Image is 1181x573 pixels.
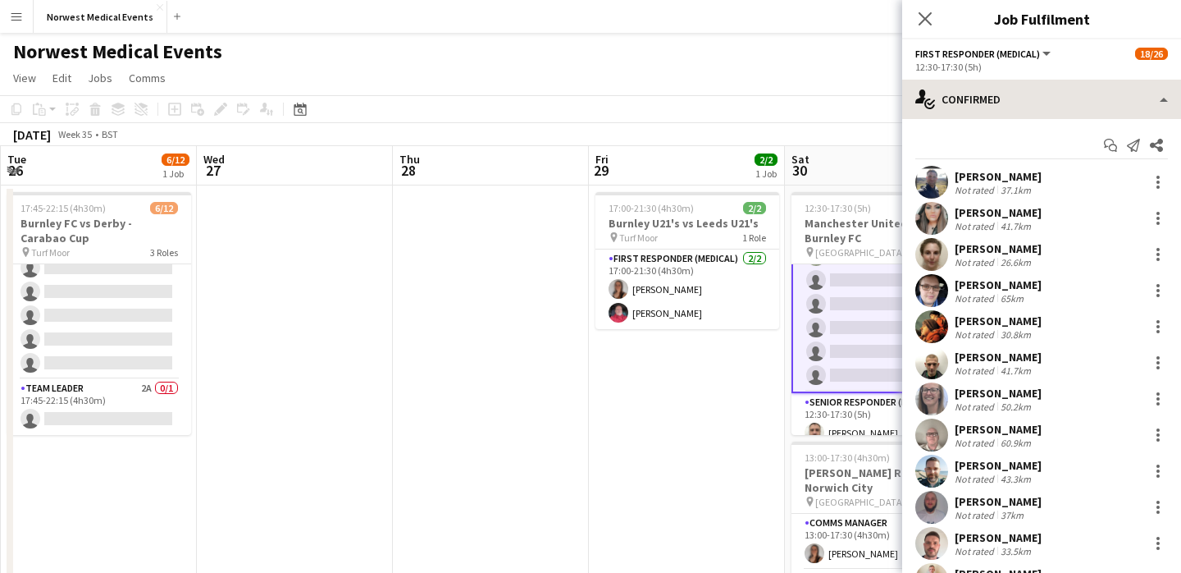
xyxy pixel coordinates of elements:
[13,126,51,143] div: [DATE]
[102,128,118,140] div: BST
[955,422,1042,437] div: [PERSON_NAME]
[915,48,1040,60] span: First Responder (Medical)
[955,494,1042,509] div: [PERSON_NAME]
[81,67,119,89] a: Jobs
[755,154,777,166] span: 2/2
[805,202,871,214] span: 12:30-17:30 (5h)
[915,61,1168,73] div: 12:30-17:30 (5h)
[609,202,694,214] span: 17:00-21:30 (4h30m)
[815,496,905,508] span: [GEOGRAPHIC_DATA]
[955,509,997,521] div: Not rated
[997,437,1034,449] div: 60.9km
[955,386,1042,401] div: [PERSON_NAME]
[955,530,1042,545] div: [PERSON_NAME]
[955,545,997,557] div: Not rated
[955,314,1042,328] div: [PERSON_NAME]
[955,473,997,485] div: Not rated
[162,154,189,166] span: 6/12
[21,202,106,214] span: 17:45-22:15 (4h30m)
[201,161,225,180] span: 27
[595,216,779,231] h3: Burnley U21's vs Leeds U21's
[955,437,997,449] div: Not rated
[955,169,1042,184] div: [PERSON_NAME]
[955,205,1042,220] div: [PERSON_NAME]
[595,152,609,167] span: Fri
[955,184,997,196] div: Not rated
[742,231,766,244] span: 1 Role
[129,71,166,85] span: Comms
[955,458,1042,473] div: [PERSON_NAME]
[399,152,420,167] span: Thu
[162,167,189,180] div: 1 Job
[997,545,1034,557] div: 33.5km
[791,465,975,495] h3: [PERSON_NAME] Rovers vs Norwich City
[997,473,1034,485] div: 43.3km
[150,202,178,214] span: 6/12
[619,231,658,244] span: Turf Moor
[955,241,1042,256] div: [PERSON_NAME]
[203,152,225,167] span: Wed
[397,161,420,180] span: 28
[955,364,997,377] div: Not rated
[88,71,112,85] span: Jobs
[13,39,222,64] h1: Norwest Medical Events
[791,393,975,544] app-card-role: Senior Responder (FREC 4 or Above)3/512:30-17:30 (5h)[PERSON_NAME]
[955,277,1042,292] div: [PERSON_NAME]
[815,246,905,259] span: [GEOGRAPHIC_DATA]
[755,167,777,180] div: 1 Job
[902,80,1181,119] div: Confirmed
[595,250,779,329] app-card-role: First Responder (Medical)2/217:00-21:30 (4h30m)[PERSON_NAME][PERSON_NAME]
[54,128,95,140] span: Week 35
[791,514,975,570] app-card-role: Comms Manager1/113:00-17:30 (4h30m)[PERSON_NAME]
[955,350,1042,364] div: [PERSON_NAME]
[122,67,172,89] a: Comms
[150,246,178,259] span: 3 Roles
[955,401,997,413] div: Not rated
[997,364,1034,377] div: 41.7km
[34,1,167,33] button: Norwest Medical Events
[46,67,78,89] a: Edit
[791,216,975,245] h3: Manchester United vs Burnley FC
[997,256,1034,268] div: 26.6km
[5,161,26,180] span: 26
[13,71,36,85] span: View
[955,328,997,341] div: Not rated
[997,328,1034,341] div: 30.8km
[997,292,1027,305] div: 65km
[997,401,1034,413] div: 50.2km
[31,246,70,259] span: Turf Moor
[1135,48,1168,60] span: 18/26
[805,452,890,464] span: 13:00-17:30 (4h30m)
[955,256,997,268] div: Not rated
[7,67,43,89] a: View
[997,184,1034,196] div: 37.1km
[791,152,809,167] span: Sat
[789,161,809,180] span: 30
[52,71,71,85] span: Edit
[955,220,997,232] div: Not rated
[593,161,609,180] span: 29
[915,48,1053,60] button: First Responder (Medical)
[743,202,766,214] span: 2/2
[7,192,191,435] app-job-card: 17:45-22:15 (4h30m)6/12Burnley FC vs Derby - Carabao Cup Turf Moor3 Roles[PERSON_NAME][PERSON_NAM...
[902,8,1181,30] h3: Job Fulfilment
[595,192,779,329] app-job-card: 17:00-21:30 (4h30m)2/2Burnley U21's vs Leeds U21's Turf Moor1 RoleFirst Responder (Medical)2/217:...
[955,292,997,305] div: Not rated
[7,216,191,245] h3: Burnley FC vs Derby - Carabao Cup
[7,152,26,167] span: Tue
[7,379,191,435] app-card-role: Team Leader2A0/117:45-22:15 (4h30m)
[997,220,1034,232] div: 41.7km
[997,509,1027,521] div: 37km
[791,192,975,435] app-job-card: 12:30-17:30 (5h)18/26Manchester United vs Burnley FC [GEOGRAPHIC_DATA]3 Roles[PERSON_NAME][PERSON...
